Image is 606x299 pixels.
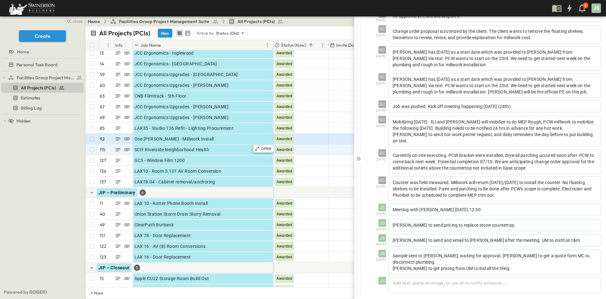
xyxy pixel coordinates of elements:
[134,254,191,260] span: LAX 16 - Door Replacement
[100,157,106,164] p: 127
[134,211,221,217] span: Union Station Storm Drain Slurry Removal
[134,265,140,271] div: 3
[175,28,193,38] div: table view
[91,290,94,296] p: + New
[73,18,82,24] span: close
[378,149,386,157] div: SC
[100,179,106,185] p: 137
[276,158,293,163] span: Awarded
[140,42,161,48] p: Job Name
[276,83,293,87] span: Awarded
[378,234,386,242] div: JS
[393,50,590,67] span: [PERSON_NAME] has [DATE] as a start date which was provided to [PERSON_NAME] from [PERSON_NAME] v...
[276,137,293,141] span: Awarded
[134,136,214,142] span: One [PERSON_NAME] - Millwork Install
[276,233,293,238] span: Awarded
[393,266,511,271] span: [PERSON_NAME] to get pricing from UM to install the tiling.
[276,62,293,66] span: Awarded
[100,50,104,56] p: 13
[21,85,56,91] span: All Projects (PCIs)
[376,184,386,189] span: [DATE]
[376,81,386,86] span: [DATE]
[1,73,84,83] div: test
[276,169,293,173] span: Awarded
[276,223,293,227] span: Awarded
[276,72,293,77] span: Awarded
[100,232,105,239] p: 117
[115,36,123,54] div: Info
[307,42,314,49] button: Sort
[276,115,293,120] span: Awarded
[134,125,234,131] span: LAX35 - Studio 126 Refit - Lighting Procurement
[376,211,386,217] span: [DATE]
[393,253,590,265] span: Sample sent to [PERSON_NAME], waiting for approval. [PERSON_NAME] to get a quote form MC to disco...
[264,41,271,49] button: Menu
[100,71,105,78] p: 59
[276,244,293,248] span: Awarded
[216,30,240,36] p: Status (Old)
[378,277,386,284] div: JS
[21,105,42,111] span: Billing Log
[16,118,31,124] span: Hidden
[319,41,326,49] button: Menu
[100,168,107,174] p: 136
[393,119,593,143] span: Mobilizing [DATE] - RJ and [PERSON_NAME] will mobilize to do MEP Rough, PCW millwork to mobilize ...
[276,287,293,291] span: Awarded
[376,108,386,113] span: [DATE]
[276,105,293,109] span: Awarded
[100,243,107,249] p: 122
[98,265,130,270] span: JIP – Closeout
[378,46,386,54] div: SC
[16,62,57,68] span: Personal Task Board
[276,126,293,130] span: Awarded
[134,222,174,228] span: ClearPath Burbank
[134,286,273,292] span: JCC Ergonomics Upgrades - [PERSON_NAME][GEOGRAPHIC_DATA]
[134,179,215,185] span: LAX78.04 - Cabinet removal/anchoring
[176,29,183,37] button: row view
[114,40,133,50] div: Info
[134,50,194,56] span: JCC Ergonomics - Inglewood
[1,60,84,70] div: test
[393,77,590,94] span: [PERSON_NAME] has [DATE] as a start date which was provided to [PERSON_NAME] from [PERSON_NAME] v...
[376,242,386,247] span: [DATE]
[393,104,512,109] span: Job was pushed. Kick off meeting happening [DATE] (24th).
[276,94,293,98] span: Awarded
[104,41,112,49] button: Menu
[276,276,293,281] span: Awarded
[162,42,169,49] button: Sort
[591,3,601,13] div: JS
[88,18,100,25] a: Home
[134,157,185,164] span: GC3 - Window Film 1200
[378,204,386,211] div: JS
[1,93,84,103] div: test
[134,114,229,121] span: JCC Ergonomics Upgrades - [PERSON_NAME]
[100,93,105,99] p: 63
[376,157,386,162] span: [DATE]
[134,275,209,282] span: Apple CU22 Storage Room Build Out
[197,30,215,36] p: Group by:
[100,61,104,67] p: 14
[17,49,29,55] span: Home
[276,212,293,216] span: Awarded
[134,104,229,110] span: JCC Ergonomics Upgrades - [PERSON_NAME]
[276,51,293,55] span: Awarded
[8,2,56,15] img: 6c363589ada0b36f064d841b69d3a419a338230e66bb0a533688fa5cc3e9e735.png
[134,71,238,78] span: JCC Ergonomics Upgrades - [GEOGRAPHIC_DATA]
[134,200,208,206] span: LAX 10 - Kotter Phone Booth Install
[376,18,386,23] span: [DATE]
[393,180,591,198] span: Counter was field measured. Millwork will return [DATE]/[DATE] to install the counter. No floatin...
[276,201,293,206] span: Awarded
[393,153,594,170] span: Currently on-site executing. PCW bracket were installed, drywall patching occured soon after. PCW...
[281,42,306,48] p: Status (New)
[100,147,106,153] p: 115
[376,257,386,263] span: [DATE]
[378,250,386,257] div: JS
[98,40,114,50] div: #
[100,254,107,260] p: 123
[100,125,105,131] p: 85
[276,180,293,184] span: Awarded
[134,232,191,239] span: LAX 78 - Door Replacement
[376,123,386,129] span: [DATE]
[98,190,135,195] span: JIP – Preliminary
[585,3,587,8] p: 8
